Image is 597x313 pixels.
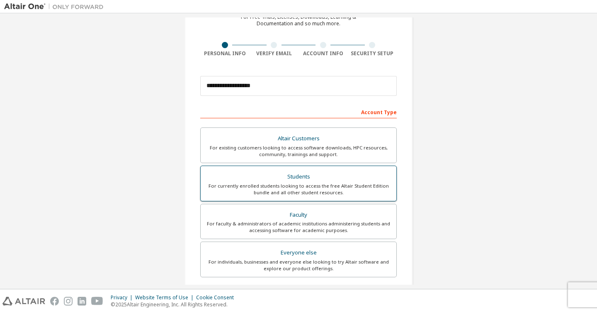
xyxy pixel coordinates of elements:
img: instagram.svg [64,297,73,306]
div: Everyone else [206,247,391,259]
div: Altair Customers [206,133,391,144]
img: Altair One [4,2,108,11]
div: Security Setup [348,50,397,57]
img: facebook.svg [50,297,59,306]
div: Website Terms of Use [135,294,196,301]
div: For Free Trials, Licenses, Downloads, Learning & Documentation and so much more. [241,14,356,27]
div: For existing customers looking to access software downloads, HPC resources, community, trainings ... [206,144,391,158]
div: Privacy [111,294,135,301]
div: Cookie Consent [196,294,239,301]
div: Verify Email [250,50,299,57]
div: Students [206,171,391,183]
div: Account Info [298,50,348,57]
img: altair_logo.svg [2,297,45,306]
div: For individuals, businesses and everyone else looking to try Altair software and explore our prod... [206,259,391,272]
p: © 2025 Altair Engineering, Inc. All Rights Reserved. [111,301,239,308]
div: For currently enrolled students looking to access the free Altair Student Edition bundle and all ... [206,183,391,196]
div: For faculty & administrators of academic institutions administering students and accessing softwa... [206,220,391,234]
img: linkedin.svg [78,297,86,306]
div: Account Type [200,105,397,118]
div: Faculty [206,209,391,221]
div: Personal Info [200,50,250,57]
img: youtube.svg [91,297,103,306]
